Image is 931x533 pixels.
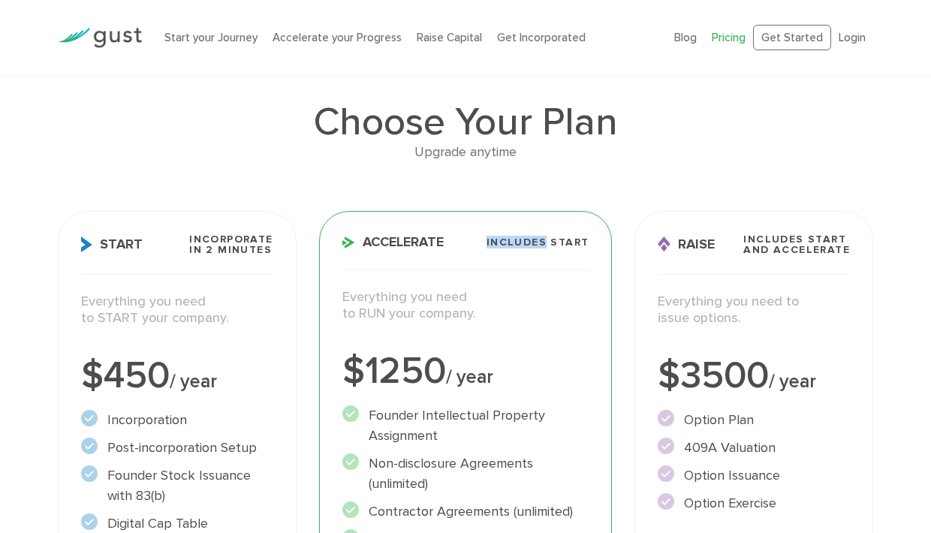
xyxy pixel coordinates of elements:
[58,142,873,164] div: Upgrade anytime
[81,236,143,252] span: Start
[658,410,850,430] li: Option Plan
[58,28,142,48] img: Gust Logo
[753,25,831,51] a: Get Started
[497,31,586,44] a: Get Incorporated
[164,31,258,44] a: Start your Journey
[342,289,589,323] p: Everything you need to RUN your company.
[342,236,444,249] span: Accelerate
[417,31,482,44] a: Raise Capital
[658,438,850,458] li: 409A Valuation
[712,31,746,44] a: Pricing
[658,236,715,252] span: Raise
[769,370,816,393] span: / year
[342,501,589,522] li: Contractor Agreements (unlimited)
[81,465,273,506] li: Founder Stock Issuance with 83(b)
[342,405,589,446] li: Founder Intellectual Property Assignment
[81,357,273,395] div: $450
[658,236,670,252] img: Raise Icon
[674,31,697,44] a: Blog
[446,366,493,388] span: / year
[342,453,589,494] li: Non-disclosure Agreements (unlimited)
[342,236,355,248] img: Accelerate Icon
[342,353,589,390] div: $1250
[81,294,273,327] p: Everything you need to START your company.
[81,236,92,252] img: Start Icon X2
[839,31,866,44] a: Login
[273,31,402,44] a: Accelerate your Progress
[658,465,850,486] li: Option Issuance
[658,493,850,513] li: Option Exercise
[189,234,273,255] span: Incorporate in 2 Minutes
[658,294,850,327] p: Everything you need to issue options.
[743,234,850,255] span: Includes START and ACCELERATE
[58,103,873,142] h1: Choose Your Plan
[487,237,589,248] span: Includes START
[658,357,850,395] div: $3500
[81,410,273,430] li: Incorporation
[170,370,217,393] span: / year
[81,438,273,458] li: Post-incorporation Setup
